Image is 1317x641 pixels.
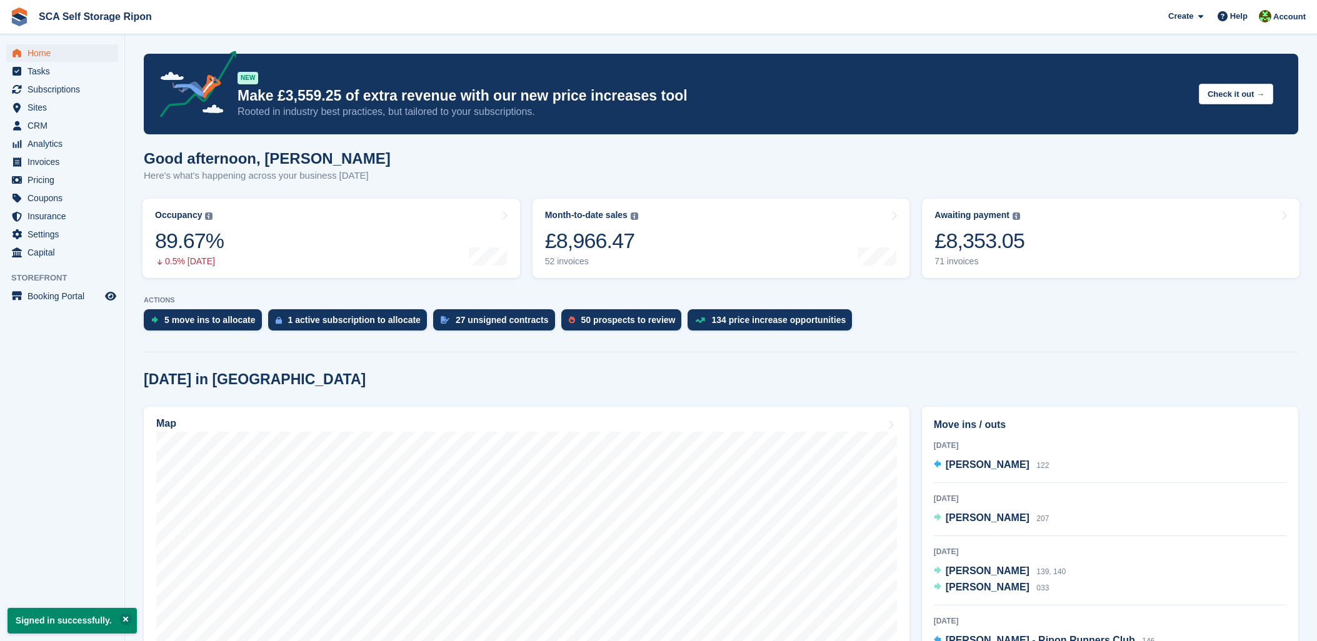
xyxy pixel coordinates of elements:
span: [PERSON_NAME] [946,582,1029,592]
span: 207 [1036,514,1049,523]
p: Signed in successfully. [8,608,137,634]
a: menu [6,99,118,116]
span: Sites [28,99,103,116]
div: [DATE] [934,615,1286,627]
span: Settings [28,226,103,243]
h1: Good afternoon, [PERSON_NAME] [144,150,391,167]
div: 52 invoices [545,256,638,267]
div: 5 move ins to allocate [164,315,256,325]
span: Storefront [11,272,124,284]
a: Occupancy 89.67% 0.5% [DATE] [143,199,520,278]
a: menu [6,62,118,80]
img: icon-info-grey-7440780725fd019a000dd9b08b2336e03edf1995a4989e88bcd33f0948082b44.svg [631,212,638,220]
span: Tasks [28,62,103,80]
div: [DATE] [934,546,1286,557]
a: Preview store [103,289,118,304]
img: contract_signature_icon-13c848040528278c33f63329250d36e43548de30e8caae1d1a13099fd9432cc5.svg [441,316,449,324]
span: [PERSON_NAME] [946,565,1029,576]
div: Awaiting payment [934,210,1009,221]
div: Occupancy [155,210,202,221]
a: menu [6,135,118,152]
h2: [DATE] in [GEOGRAPHIC_DATA] [144,371,366,388]
img: active_subscription_to_allocate_icon-d502201f5373d7db506a760aba3b589e785aa758c864c3986d89f69b8ff3... [276,316,282,324]
a: [PERSON_NAME] 122 [934,457,1049,474]
div: 27 unsigned contracts [456,315,549,325]
img: Kelly Neesham [1259,10,1271,22]
div: 134 price increase opportunities [711,315,846,325]
div: NEW [238,72,258,84]
a: menu [6,153,118,171]
div: 1 active subscription to allocate [288,315,421,325]
a: menu [6,44,118,62]
p: Here's what's happening across your business [DATE] [144,169,391,183]
a: [PERSON_NAME] 033 [934,580,1049,596]
span: Home [28,44,103,62]
a: menu [6,244,118,261]
span: Insurance [28,207,103,225]
span: 033 [1036,584,1049,592]
a: menu [6,81,118,98]
p: Make £3,559.25 of extra revenue with our new price increases tool [238,87,1189,105]
span: 122 [1036,461,1049,470]
span: Subscriptions [28,81,103,98]
a: menu [6,226,118,243]
span: 139, 140 [1036,567,1066,576]
span: [PERSON_NAME] [946,512,1029,523]
span: Invoices [28,153,103,171]
img: stora-icon-8386f47178a22dfd0bd8f6a31ec36ba5ce8667c1dd55bd0f319d3a0aa187defe.svg [10,7,29,26]
div: [DATE] [934,440,1286,451]
span: Create [1168,10,1193,22]
h2: Map [156,418,176,429]
a: [PERSON_NAME] 207 [934,510,1049,527]
span: Analytics [28,135,103,152]
span: Booking Portal [28,287,103,305]
a: menu [6,287,118,305]
div: £8,353.05 [934,228,1024,254]
a: 134 price increase opportunities [688,309,858,337]
a: Awaiting payment £8,353.05 71 invoices [922,199,1299,278]
span: Help [1230,10,1248,22]
img: icon-info-grey-7440780725fd019a000dd9b08b2336e03edf1995a4989e88bcd33f0948082b44.svg [205,212,213,220]
a: menu [6,171,118,189]
span: Coupons [28,189,103,207]
p: ACTIONS [144,296,1298,304]
a: 27 unsigned contracts [433,309,561,337]
a: 1 active subscription to allocate [268,309,433,337]
a: Month-to-date sales £8,966.47 52 invoices [533,199,910,278]
span: Pricing [28,171,103,189]
div: [DATE] [934,493,1286,504]
div: 89.67% [155,228,224,254]
a: menu [6,207,118,225]
a: 5 move ins to allocate [144,309,268,337]
div: Month-to-date sales [545,210,628,221]
a: menu [6,117,118,134]
span: Account [1273,11,1306,23]
img: price-adjustments-announcement-icon-8257ccfd72463d97f412b2fc003d46551f7dbcb40ab6d574587a9cd5c0d94... [149,51,237,122]
img: move_ins_to_allocate_icon-fdf77a2bb77ea45bf5b3d319d69a93e2d87916cf1d5bf7949dd705db3b84f3ca.svg [151,316,158,324]
div: 0.5% [DATE] [155,256,224,267]
a: [PERSON_NAME] 139, 140 [934,564,1066,580]
button: Check it out → [1199,84,1273,104]
p: Rooted in industry best practices, but tailored to your subscriptions. [238,105,1189,119]
a: SCA Self Storage Ripon [34,6,157,27]
div: 71 invoices [934,256,1024,267]
div: £8,966.47 [545,228,638,254]
span: CRM [28,117,103,134]
img: price_increase_opportunities-93ffe204e8149a01c8c9dc8f82e8f89637d9d84a8eef4429ea346261dce0b2c0.svg [695,317,705,323]
span: [PERSON_NAME] [946,459,1029,470]
a: 50 prospects to review [561,309,688,337]
h2: Move ins / outs [934,417,1286,432]
img: icon-info-grey-7440780725fd019a000dd9b08b2336e03edf1995a4989e88bcd33f0948082b44.svg [1013,212,1020,220]
img: prospect-51fa495bee0391a8d652442698ab0144808aea92771e9ea1ae160a38d050c398.svg [569,316,575,324]
span: Capital [28,244,103,261]
a: menu [6,189,118,207]
div: 50 prospects to review [581,315,676,325]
